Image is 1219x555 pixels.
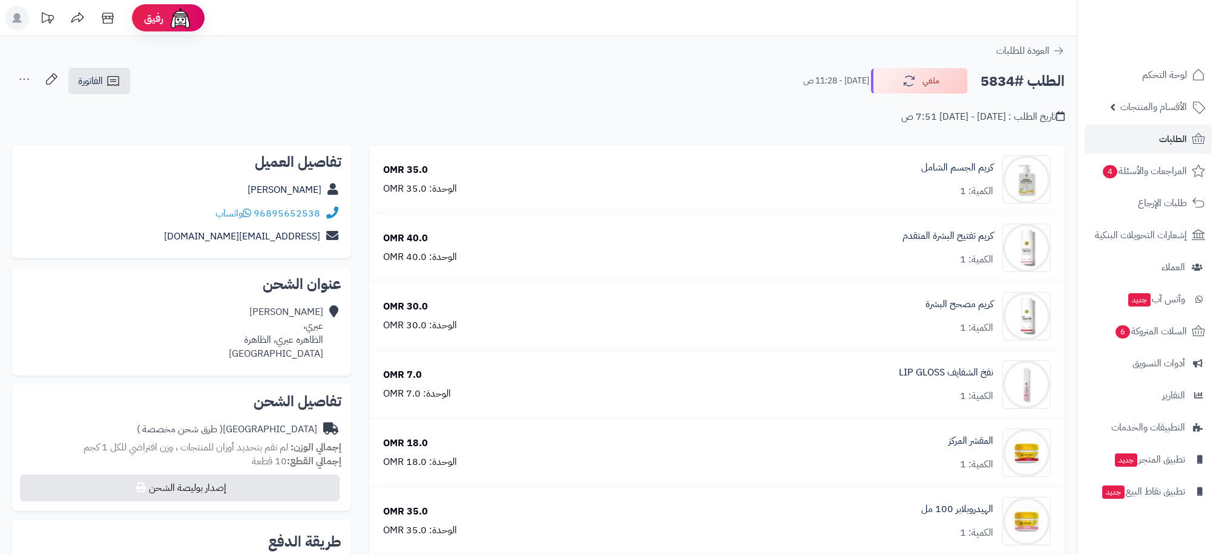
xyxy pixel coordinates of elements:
small: 10 قطعة [252,454,341,469]
a: التطبيقات والخدمات [1085,413,1212,442]
span: السلات المتروكة [1114,323,1187,340]
a: كريم الجسم الشامل [921,161,993,175]
a: العملاء [1085,253,1212,282]
span: 6 [1115,325,1130,339]
div: الوحدة: 7.0 OMR [383,387,451,401]
img: 1739574034-cm4q23r2z0e1f01kldwat3g4p__D9_83_D8_B1_D9_8A_D9_85__D9_85_D8_B5_D8_AD_D8_AD__D8_A7_D9_... [1003,292,1050,340]
button: إصدار بوليصة الشحن [20,475,340,501]
img: 1739573726-cm4q21r9m0e1d01kleger9j34_ampoul_2-90x90.png [1003,224,1050,272]
span: جديد [1102,485,1125,499]
span: المراجعات والأسئلة [1102,163,1187,180]
a: أدوات التسويق [1085,349,1212,378]
span: إشعارات التحويلات البنكية [1095,227,1187,244]
h2: تفاصيل الشحن [22,394,341,409]
span: تطبيق المتجر [1114,451,1185,468]
strong: إجمالي الوزن: [291,440,341,455]
span: جديد [1115,453,1137,467]
a: كريم تفتيح البشرة المتقدم [902,229,993,243]
a: الفاتورة [68,68,130,94]
a: الطلبات [1085,125,1212,154]
div: الكمية: 1 [960,184,993,198]
span: لوحة التحكم [1142,67,1187,83]
h2: طريقة الدفع [268,534,341,549]
span: وآتس آب [1127,291,1185,308]
div: الوحدة: 40.0 OMR [383,250,457,264]
a: التقارير [1085,381,1212,410]
span: لم تقم بتحديد أوزان للمنتجات ، وزن افتراضي للكل 1 كجم [84,440,288,455]
a: طلبات الإرجاع [1085,189,1212,218]
div: الكمية: 1 [960,321,993,335]
span: العملاء [1161,259,1185,276]
span: 4 [1103,165,1117,178]
h2: تفاصيل العميل [22,155,341,169]
a: [EMAIL_ADDRESS][DOMAIN_NAME] [164,229,320,244]
a: [PERSON_NAME] [248,183,321,197]
div: الوحدة: 35.0 OMR [383,182,457,196]
div: تاريخ الطلب : [DATE] - [DATE] 7:51 ص [901,110,1065,124]
div: الكمية: 1 [960,389,993,403]
div: [PERSON_NAME] عبري، الظاهره عبري، الظاهرة [GEOGRAPHIC_DATA] [229,305,323,360]
div: 40.0 OMR [383,232,428,245]
a: تحديثات المنصة [32,6,62,33]
img: 1739573569-cm51af9dd0msi01klccb0chz9_BODY_CREAM-09-90x90.jpg [1003,155,1050,204]
a: تطبيق نقاط البيعجديد [1085,477,1212,506]
span: التقارير [1162,387,1185,404]
span: ( طرق شحن مخصصة ) [137,422,223,437]
span: أدوات التسويق [1132,355,1185,372]
div: [GEOGRAPHIC_DATA] [137,423,317,437]
a: تطبيق المتجرجديد [1085,445,1212,474]
img: 1739575083-cm52lkopd0nxb01klcrcefi9i_lip_gloss-01-90x90.jpg [1003,360,1050,409]
a: نفخ الشفايف LIP GLOSS [899,366,993,380]
a: كريم مصحح البشرة [925,297,993,311]
div: الكمية: 1 [960,458,993,472]
span: طلبات الإرجاع [1138,195,1187,212]
div: 7.0 OMR [383,368,422,382]
div: الوحدة: 18.0 OMR [383,455,457,469]
a: واتساب [215,206,251,221]
div: 30.0 OMR [383,300,428,314]
strong: إجمالي القطع: [287,454,341,469]
a: المراجعات والأسئلة4 [1085,157,1212,186]
a: إشعارات التحويلات البنكية [1085,221,1212,250]
img: ai-face.png [168,6,192,30]
a: المقشر المركز [948,434,993,448]
div: الكمية: 1 [960,526,993,540]
div: 35.0 OMR [383,163,428,177]
div: الوحدة: 30.0 OMR [383,319,457,333]
img: logo-2.png [1137,33,1207,58]
small: [DATE] - 11:28 ص [803,75,869,87]
a: السلات المتروكة6 [1085,317,1212,346]
div: الوحدة: 35.0 OMR [383,524,457,537]
a: لوحة التحكم [1085,60,1212,89]
a: الهيدروبلابر 100 مل [921,502,993,516]
span: التطبيقات والخدمات [1111,419,1185,436]
div: الكمية: 1 [960,253,993,267]
div: 18.0 OMR [383,437,428,450]
span: الفاتورة [78,74,103,88]
span: تطبيق نقاط البيع [1101,483,1185,500]
a: 96895652538 [254,206,320,221]
span: الأقسام والمنتجات [1120,99,1187,115]
span: العودة للطلبات [996,44,1050,58]
span: جديد [1128,293,1151,307]
h2: عنوان الشحن [22,277,341,291]
span: الطلبات [1159,131,1187,148]
h2: الطلب #5834 [981,69,1065,94]
div: 35.0 OMR [383,505,428,519]
a: وآتس آبجديد [1085,285,1212,314]
img: 1739575568-cm5h90uvo0xar01klg5zoc1bm__D8_A7_D9_84_D9_85_D9_82_D8_B4_D8_B1__D8_A7_D9_84_D9_85_D8_B... [1003,429,1050,477]
a: العودة للطلبات [996,44,1065,58]
span: رفيق [144,11,163,25]
img: 1739576658-cm5o7h3k200cz01n3d88igawy_HYDROBALAPER_w-90x90.jpg [1003,497,1050,545]
button: ملغي [871,68,968,94]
